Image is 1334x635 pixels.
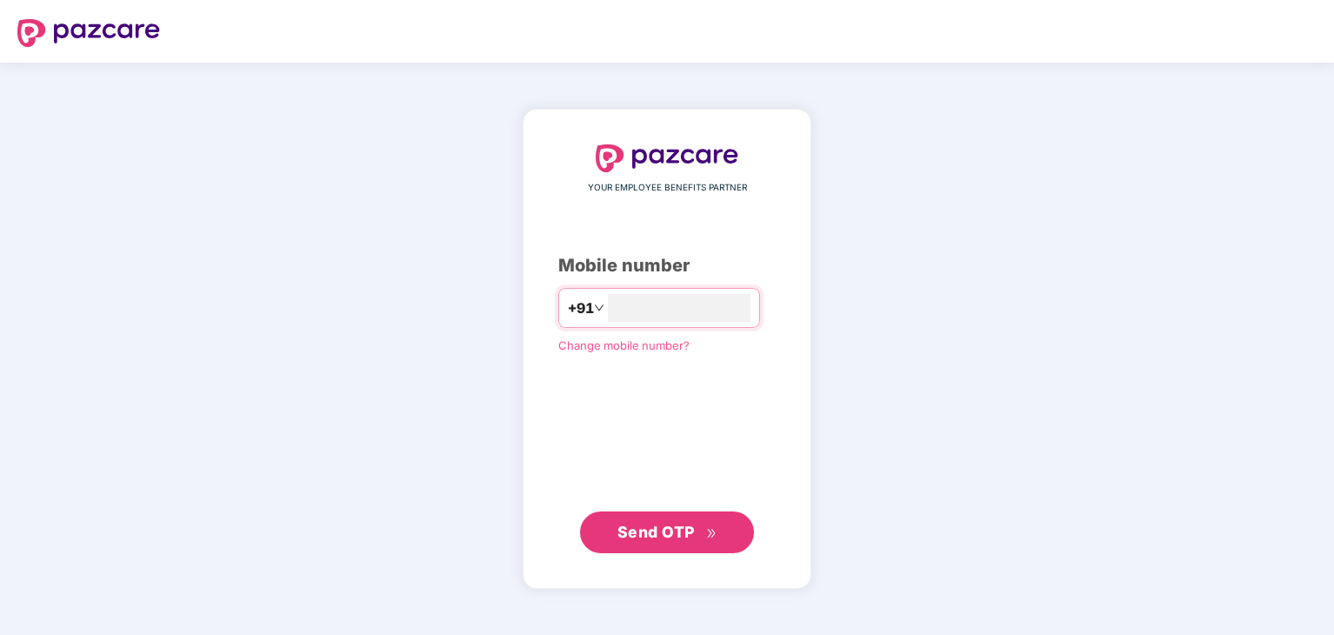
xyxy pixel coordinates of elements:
[17,19,160,47] img: logo
[596,144,738,172] img: logo
[558,338,690,352] a: Change mobile number?
[594,303,604,313] span: down
[568,297,594,319] span: +91
[706,528,717,539] span: double-right
[580,511,754,553] button: Send OTPdouble-right
[588,181,747,195] span: YOUR EMPLOYEE BENEFITS PARTNER
[558,252,776,279] div: Mobile number
[617,523,695,541] span: Send OTP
